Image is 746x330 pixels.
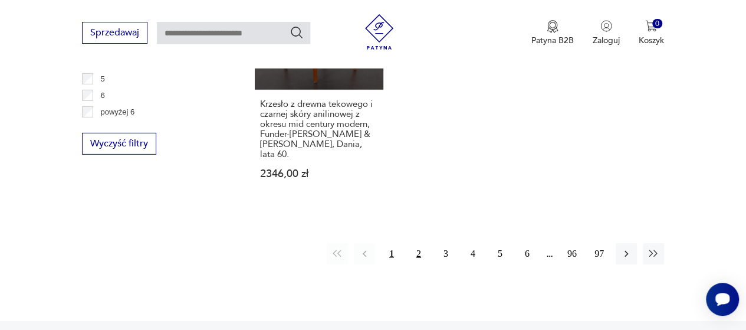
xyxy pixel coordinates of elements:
[462,243,484,264] button: 4
[82,133,156,155] button: Wyczyść filtry
[435,243,456,264] button: 3
[517,243,538,264] button: 6
[489,243,511,264] button: 5
[381,243,402,264] button: 1
[706,283,739,316] iframe: Smartsupp widget button
[260,169,378,179] p: 2346,00 zł
[260,99,378,159] h3: Krzesło z drewna tekowego i czarnej skóry anilinowej z okresu mid century modern, Funder-[PERSON_...
[290,25,304,40] button: Szukaj
[100,89,104,102] p: 6
[652,19,662,29] div: 0
[82,30,147,38] a: Sprzedawaj
[645,20,657,32] img: Ikona koszyka
[639,35,664,46] p: Koszyk
[589,243,610,264] button: 97
[408,243,429,264] button: 2
[593,20,620,46] button: Zaloguj
[600,20,612,32] img: Ikonka użytkownika
[593,35,620,46] p: Zaloguj
[531,35,574,46] p: Patyna B2B
[561,243,583,264] button: 96
[100,73,104,86] p: 5
[100,106,134,119] p: powyżej 6
[362,14,397,50] img: Patyna - sklep z meblami i dekoracjami vintage
[639,20,664,46] button: 0Koszyk
[531,20,574,46] a: Ikona medaluPatyna B2B
[531,20,574,46] button: Patyna B2B
[547,20,558,33] img: Ikona medalu
[82,22,147,44] button: Sprzedawaj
